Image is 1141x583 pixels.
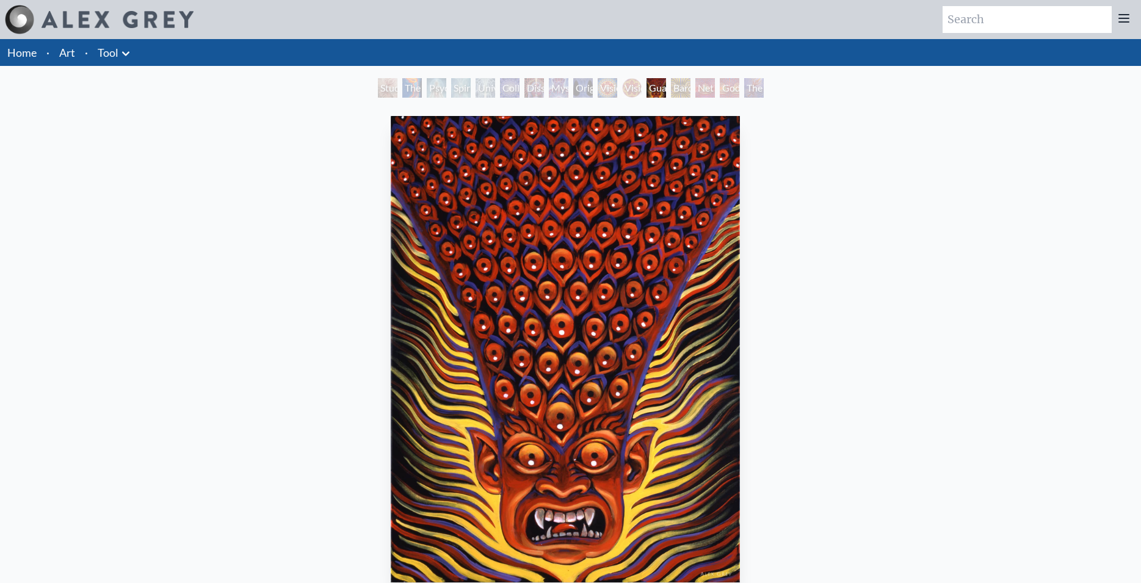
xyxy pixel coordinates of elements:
[378,78,397,98] div: Study for the Great Turn
[549,78,568,98] div: Mystic Eye
[744,78,764,98] div: The Great Turn
[7,46,37,59] a: Home
[943,6,1112,33] input: Search
[720,78,739,98] div: Godself
[695,78,715,98] div: Net of Being
[451,78,471,98] div: Spiritual Energy System
[524,78,544,98] div: Dissectional Art for Tool's Lateralus CD
[391,116,740,582] img: Guardian-of-Infinite-Vision-2005-Alex-Grey-watermarked.jpg
[402,78,422,98] div: The Torch
[98,44,118,61] a: Tool
[573,78,593,98] div: Original Face
[476,78,495,98] div: Universal Mind Lattice
[59,44,75,61] a: Art
[647,78,666,98] div: Guardian of Infinite Vision
[622,78,642,98] div: Vision Crystal Tondo
[80,39,93,66] li: ·
[500,78,520,98] div: Collective Vision
[671,78,690,98] div: Bardo Being
[598,78,617,98] div: Vision Crystal
[42,39,54,66] li: ·
[427,78,446,98] div: Psychic Energy System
